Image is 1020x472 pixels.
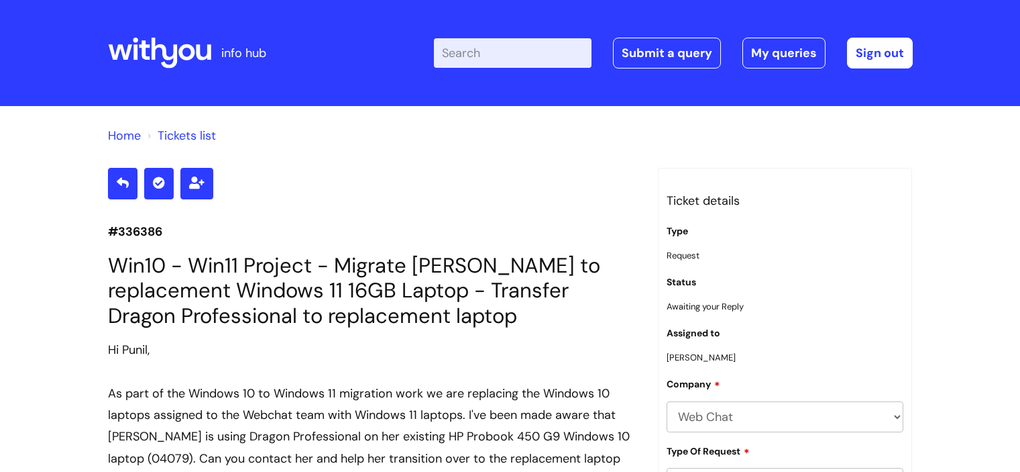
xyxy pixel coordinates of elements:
[108,128,141,144] a: Home
[158,128,216,144] a: Tickets list
[434,38,913,68] div: | -
[667,277,696,288] label: Status
[742,38,826,68] a: My queries
[613,38,721,68] a: Submit a query
[667,190,904,211] h3: Ticket details
[667,350,904,365] p: [PERSON_NAME]
[667,226,688,237] label: Type
[667,444,750,457] label: Type Of Request
[108,221,638,242] p: #336386
[667,248,904,263] p: Request
[221,42,266,64] p: info hub
[144,125,216,146] li: Tickets list
[667,299,904,314] p: Awaiting your Reply
[434,38,591,68] input: Search
[108,125,141,146] li: Solution home
[667,377,720,390] label: Company
[847,38,913,68] a: Sign out
[108,253,638,328] h1: Win10 - Win11 Project - Migrate [PERSON_NAME] to replacement Windows 11 16GB Laptop - Transfer Dr...
[667,328,720,339] label: Assigned to
[108,339,638,361] div: Hi Punil,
